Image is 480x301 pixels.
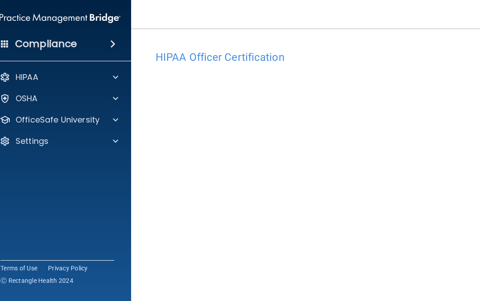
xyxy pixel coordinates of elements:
[0,276,73,285] span: Ⓒ Rectangle Health 2024
[48,264,88,273] a: Privacy Policy
[0,264,37,273] a: Terms of Use
[156,51,467,63] h4: HIPAA Officer Certification
[16,93,38,104] p: OSHA
[15,38,77,50] h4: Compliance
[16,115,100,125] p: OfficeSafe University
[16,136,48,147] p: Settings
[16,72,38,83] p: HIPAA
